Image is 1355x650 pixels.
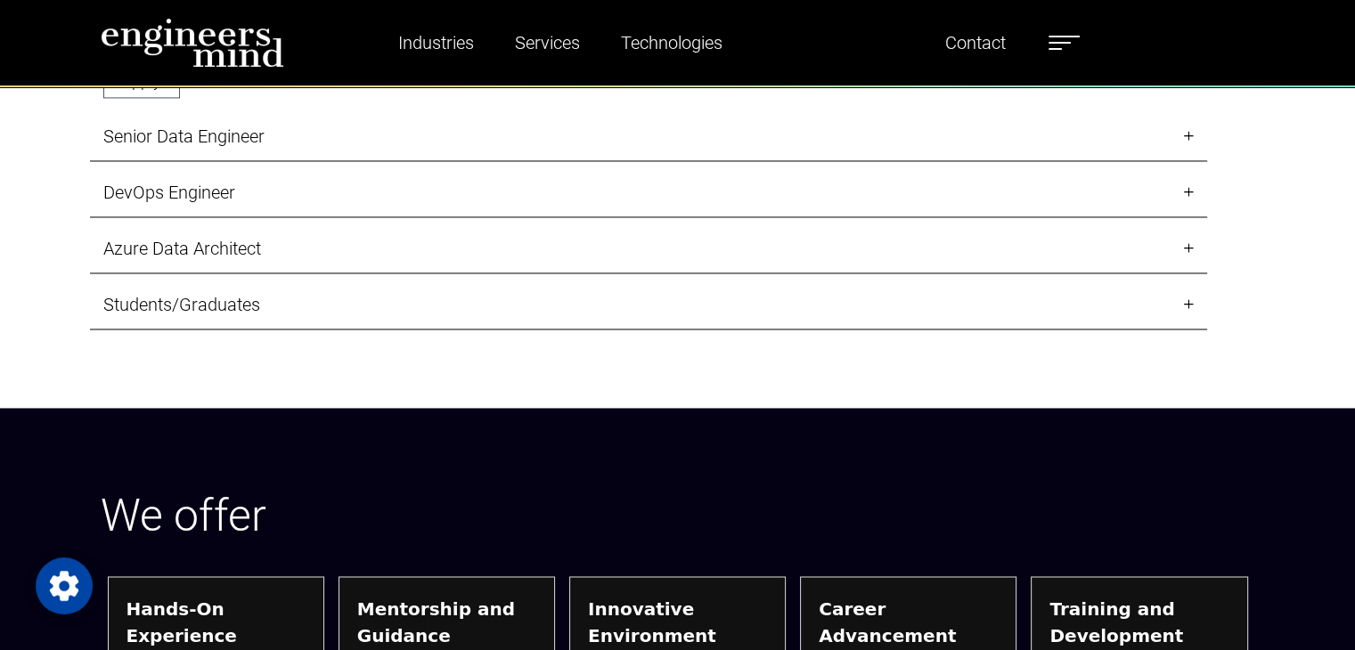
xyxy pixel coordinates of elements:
a: Services [508,22,587,63]
a: Senior Data Engineer [90,112,1207,161]
a: Contact [938,22,1013,63]
strong: Hands-On Experience [127,595,306,648]
a: Students/Graduates [90,280,1207,329]
a: DevOps Engineer [90,168,1207,217]
a: Azure Data Architect [90,224,1207,273]
strong: Innovative Environment [588,595,767,648]
img: logo [101,18,284,68]
span: We offer [101,490,266,541]
strong: Mentorship and Guidance [357,595,536,648]
a: Industries [391,22,481,63]
a: Technologies [614,22,730,63]
strong: Career Advancement [819,595,998,648]
strong: Training and Development [1049,595,1228,648]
